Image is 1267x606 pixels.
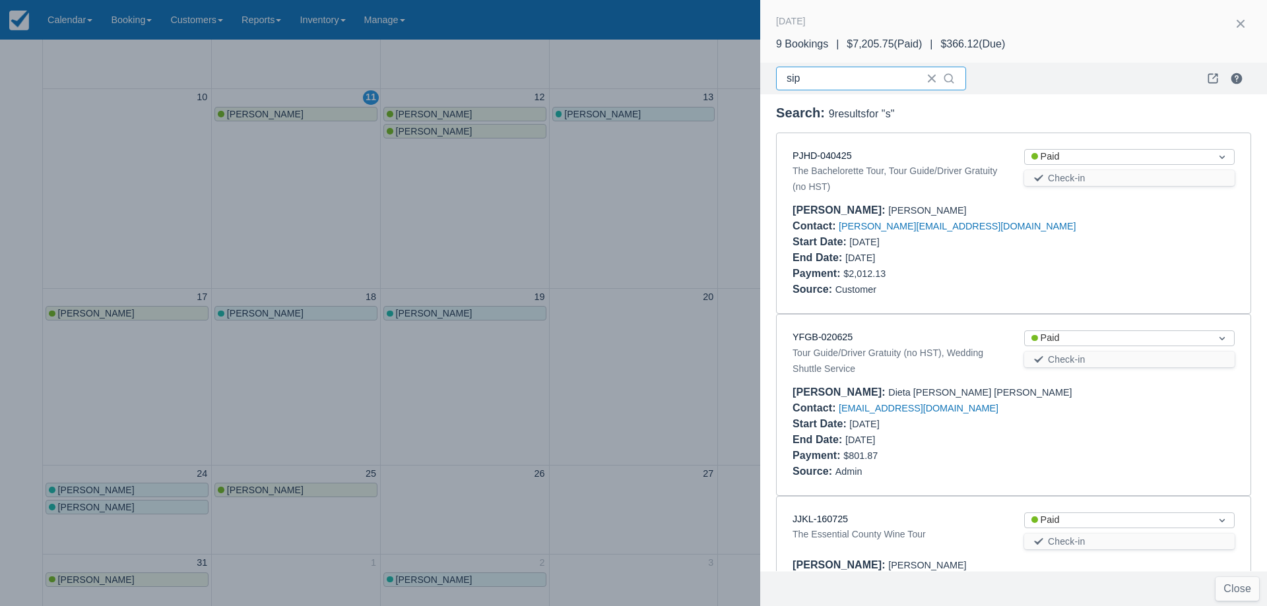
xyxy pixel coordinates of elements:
div: [DATE] [793,432,1003,448]
div: [DATE] [793,234,1003,250]
div: [PERSON_NAME] [793,557,1235,573]
span: 9 result s for " s " [829,108,895,119]
div: 9 Bookings [776,36,828,52]
button: Check-in [1024,533,1235,549]
div: [PERSON_NAME] : [793,559,888,570]
div: Payment : [793,450,843,461]
div: [DATE] [793,416,1003,432]
a: [PERSON_NAME][EMAIL_ADDRESS][DOMAIN_NAME] [839,221,1076,231]
span: Dropdown icon [1216,150,1229,164]
div: Dieta [PERSON_NAME] [PERSON_NAME] [793,384,1235,400]
button: Check-in [1024,351,1235,367]
div: Paid [1031,513,1204,528]
div: [DATE] [793,250,1003,266]
div: [PERSON_NAME] : [793,204,888,216]
div: The Essential County Wine Tour [793,526,1003,542]
div: $366.12 ( Due ) [940,36,1005,52]
input: Search [787,67,919,90]
div: Source : [793,284,835,295]
div: Customer [793,282,1235,297]
a: YFGB-020625 [793,332,853,342]
div: Contact : [793,402,839,413]
div: $2,012.13 [793,266,1235,282]
div: Search : [776,105,1251,122]
div: [DATE] [776,13,806,29]
button: Close [1216,577,1259,601]
div: Payment : [793,268,843,279]
div: Paid [1031,150,1204,164]
a: PJHD-040425 [793,150,852,161]
div: The Bachelorette Tour, Tour Guide/Driver Gratuity (no HST) [793,163,1003,195]
div: End Date : [793,252,845,263]
div: $801.87 [793,448,1235,464]
div: Source : [793,466,835,477]
a: JJKL-160725 [793,514,848,524]
button: Check-in [1024,170,1235,186]
div: [PERSON_NAME] [793,202,1235,218]
div: End Date : [793,434,845,445]
div: Paid [1031,331,1204,346]
a: [EMAIL_ADDRESS][DOMAIN_NAME] [839,403,998,413]
span: Dropdown icon [1216,514,1229,527]
div: Start Date : [793,236,849,247]
div: Tour Guide/Driver Gratuity (no HST), Wedding Shuttle Service [793,345,1003,377]
span: Dropdown icon [1216,332,1229,345]
div: [PERSON_NAME] : [793,386,888,398]
div: Start Date : [793,418,849,429]
div: | [922,36,940,52]
div: Contact : [793,220,839,231]
div: | [828,36,847,52]
div: Admin [793,464,1235,479]
div: $7,205.75 ( Paid ) [847,36,922,52]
